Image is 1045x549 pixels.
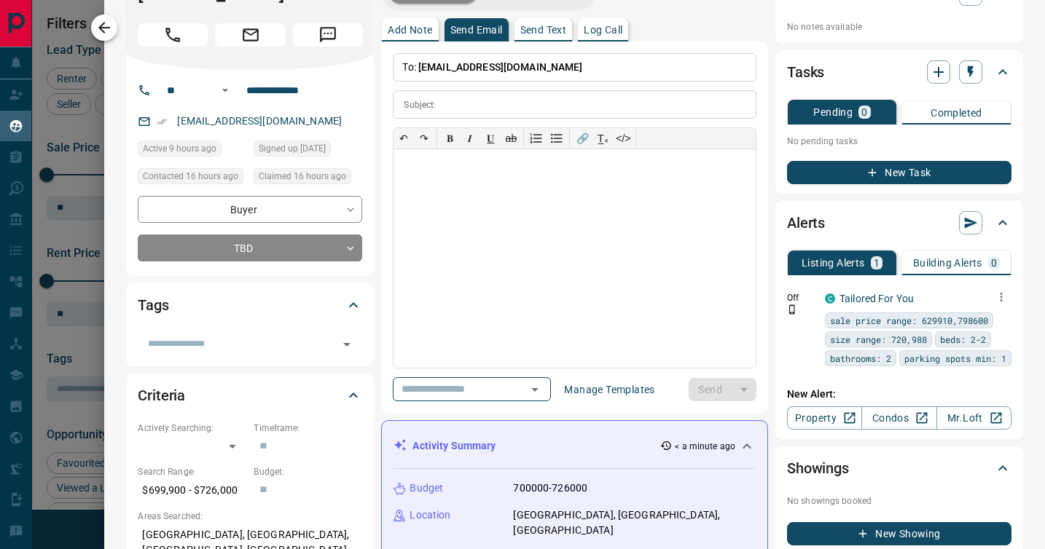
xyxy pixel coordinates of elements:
p: 0 [991,258,997,268]
button: Open [216,82,234,99]
span: 𝐔 [487,133,494,144]
button: 𝐁 [439,128,460,149]
span: Message [293,23,363,47]
button: 𝐔 [480,128,501,149]
p: $699,900 - $726,000 [138,478,246,502]
button: 🔗 [572,128,592,149]
div: Mon Aug 11 2025 [254,168,362,189]
p: Completed [931,108,982,118]
button: New Task [787,161,1011,184]
span: sale price range: 629910,798600 [830,313,988,328]
div: condos.ca [825,293,835,304]
div: Tue Aug 12 2025 [138,141,246,161]
p: Actively Searching: [138,422,246,435]
p: Search Range: [138,465,246,478]
p: 700000-726000 [513,481,587,496]
button: New Showing [787,522,1011,545]
p: Listing Alerts [802,258,865,268]
span: Email [215,23,285,47]
p: Send Email [450,25,503,35]
button: Open [525,379,545,400]
h2: Showings [787,457,849,480]
p: [GEOGRAPHIC_DATA], [GEOGRAPHIC_DATA], [GEOGRAPHIC_DATA] [513,507,756,538]
span: [EMAIL_ADDRESS][DOMAIN_NAME] [418,61,583,73]
button: Numbered list [526,128,547,149]
button: 𝑰 [460,128,480,149]
p: Areas Searched: [138,510,362,523]
div: Alerts [787,205,1011,240]
div: Activity Summary< a minute ago [394,433,756,459]
p: Off [787,291,816,304]
a: Tailored For You [839,293,914,304]
div: Fri Mar 14 2025 [254,141,362,161]
div: Showings [787,451,1011,486]
p: To: [393,53,756,82]
p: No pending tasks [787,130,1011,152]
div: Buyer [138,196,362,223]
div: Mon Aug 11 2025 [138,168,246,189]
p: Budget [410,481,443,496]
p: Budget: [254,465,362,478]
p: Send Text [520,25,567,35]
span: Contacted 16 hours ago [143,169,238,183]
button: T̲ₓ [592,128,613,149]
span: Active 9 hours ago [143,141,216,156]
svg: Email Verified [157,116,167,127]
p: < a minute ago [675,440,735,453]
s: ab [506,133,517,144]
a: Property [787,406,862,430]
div: Tags [138,288,362,323]
p: Add Note [388,25,432,35]
span: Call [138,23,208,47]
span: size range: 720,988 [830,332,927,347]
p: 0 [861,107,867,117]
p: No notes available [787,20,1011,33]
button: </> [613,128,633,149]
a: Mr.Loft [936,406,1011,430]
svg: Push Notification Only [787,304,797,315]
p: New Alert: [787,387,1011,402]
button: Open [337,334,357,355]
div: Tasks [787,55,1011,90]
p: No showings booked [787,494,1011,507]
h2: Tags [138,293,168,317]
span: beds: 2-2 [940,332,986,347]
div: split button [689,378,756,401]
button: ab [501,128,521,149]
button: ↶ [394,128,414,149]
button: ↷ [414,128,434,149]
div: TBD [138,234,362,261]
button: Manage Templates [555,378,663,401]
a: Condos [861,406,936,430]
p: Subject: [404,98,436,111]
div: Criteria [138,378,362,413]
span: Signed up [DATE] [259,141,326,156]
p: Timeframe: [254,422,362,435]
span: bathrooms: 2 [830,351,891,366]
p: Log Call [584,25,622,35]
p: 1 [874,258,880,268]
span: Claimed 16 hours ago [259,169,346,183]
p: Pending [813,107,853,117]
h2: Criteria [138,384,185,407]
h2: Tasks [787,60,824,84]
p: Location [410,507,450,523]
a: [EMAIL_ADDRESS][DOMAIN_NAME] [177,115,342,127]
button: Bullet list [547,128,567,149]
p: Activity Summary [412,438,496,454]
p: Building Alerts [913,258,982,268]
h2: Alerts [787,211,825,234]
span: parking spots min: 1 [904,351,1006,366]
